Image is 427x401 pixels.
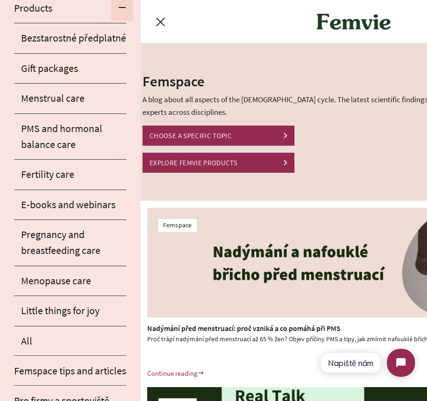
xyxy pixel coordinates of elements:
a: Femspace [163,221,192,229]
a: Nadýmání před menstruací: proč vzniká a co pomáhá při PMS [147,324,341,333]
a: Menstrual care [7,83,133,113]
a: E-books and webinars [7,190,133,219]
a: Gift packages [7,53,133,83]
a: Little things for joy [7,295,133,325]
a: Fertility care [7,159,133,189]
a: PMS and hormonal balance care [7,113,133,160]
iframe: Tidio Chat [312,341,423,385]
a: Continue reading [147,369,205,378]
a: CHOOSE A SPECIFIC TOPIC [142,126,294,146]
img: Femvie [312,7,396,36]
ul: Products [7,23,133,356]
a: Bezstarostné předplatné [7,23,133,53]
a: EXPLORE FEMVIE PRODUCTS [142,153,294,173]
a: All [7,326,133,356]
a: Femspace tips and articles [7,356,133,386]
a: Menopause care [7,266,133,295]
a: Pregnancy and breastfeeding care [7,219,133,266]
